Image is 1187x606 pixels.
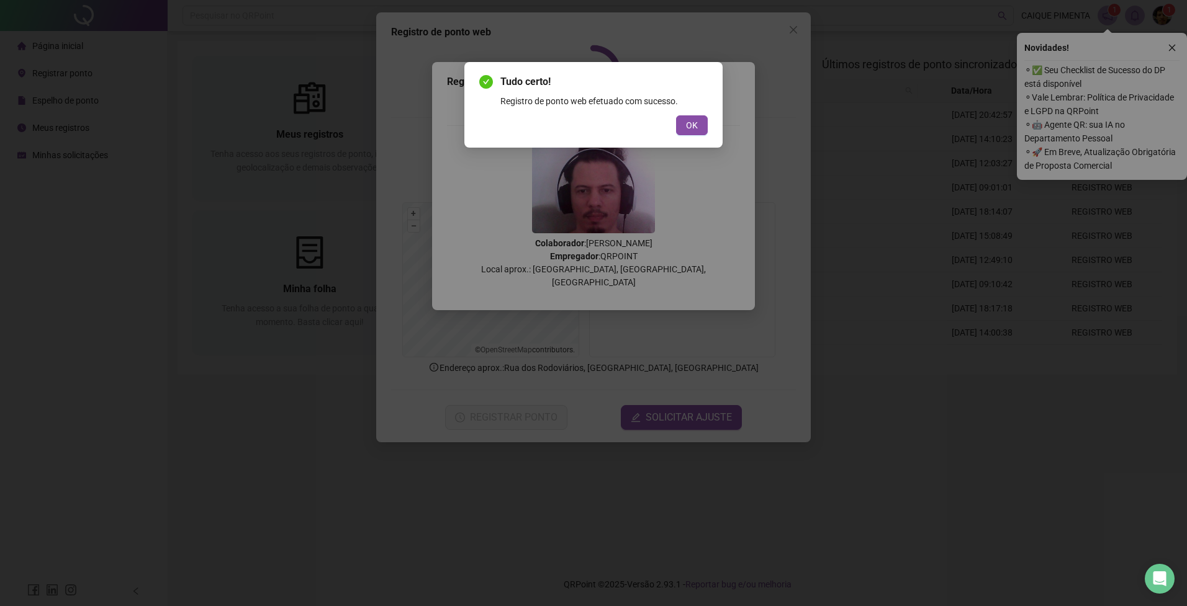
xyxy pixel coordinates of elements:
button: OK [676,115,708,135]
div: Registro de ponto web efetuado com sucesso. [500,94,708,108]
div: Open Intercom Messenger [1145,564,1175,594]
span: OK [686,118,698,132]
span: check-circle [479,75,493,89]
span: Tudo certo! [500,74,708,89]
